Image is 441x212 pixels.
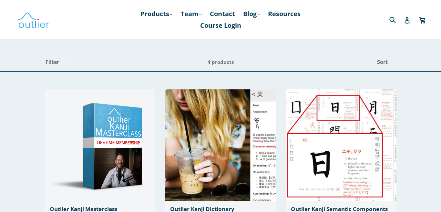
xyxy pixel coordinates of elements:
a: Products [137,8,176,20]
img: Outlier Kanji Dictionary: Essentials Edition Outlier Linguistics [165,89,276,201]
a: Blog [240,8,263,20]
a: Team [177,8,205,20]
input: Search [388,13,405,26]
a: Contact [207,8,238,20]
a: Resources [265,8,304,20]
span: 4 products [208,59,234,65]
img: Outlier Kanji Masterclass [45,89,155,201]
a: Course Login [197,20,244,31]
img: Outlier Linguistics [18,10,50,29]
img: Outlier Kanji Semantic Components PDF Outlier Linguistics [286,89,396,201]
